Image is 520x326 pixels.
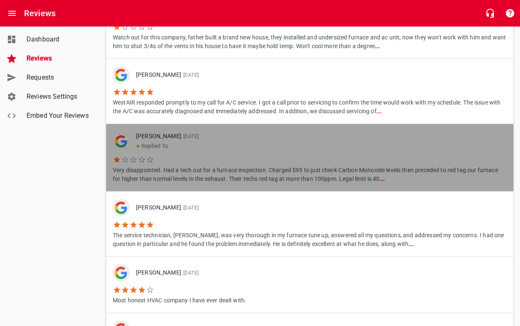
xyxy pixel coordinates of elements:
h6: Reviews [24,7,56,20]
span: [DATE] [181,134,199,139]
b: ... [375,43,380,49]
b: ... [408,241,413,247]
p: [PERSON_NAME] [136,203,500,212]
span: ● [136,142,140,150]
div: Google [113,133,129,150]
div: Google [113,199,129,216]
span: Reviews Settings [27,92,90,102]
a: [PERSON_NAME][DATE]WestAIR responded promptly to my call for A/C service. I got a call prior to s... [106,59,513,124]
span: Requests [27,73,90,83]
p: [PERSON_NAME] [136,71,500,80]
b: ... [377,108,381,114]
img: google-dark.png [113,199,129,216]
span: [DATE] [181,72,199,78]
img: google-dark.png [113,133,129,150]
p: The service technician, [PERSON_NAME], was very thorough in my furnace tune up, answered all my q... [113,229,507,248]
span: Embed Your Reviews [27,111,90,121]
p: WestAIR responded promptly to my call for A/C service. I got a call prior to servicing to confirm... [113,96,507,116]
span: [DATE] [181,205,199,211]
p: [PERSON_NAME] [136,268,240,277]
img: google-dark.png [113,67,129,83]
span: [DATE] [181,270,199,276]
p: [PERSON_NAME] [136,132,500,141]
a: [PERSON_NAME][DATE]●Replied ToVery disappointed. Had a tech out for a furnace inspection. Charged... [106,124,513,191]
span: Dashboard [27,34,90,44]
button: Live Chat [480,3,500,23]
button: Open drawer [2,3,22,23]
span: Reviews [27,54,90,63]
img: google-dark.png [113,265,129,281]
p: Very disappointed. Had a tech out for a furnace inspection. Charged $95 to just check Carbon Mono... [113,164,507,183]
p: Most honest HVAC company I have ever dealt with. [113,294,246,305]
div: Google [113,265,129,281]
a: [PERSON_NAME][DATE]The service technician, [PERSON_NAME], was very thorough in my furnace tune up... [106,192,513,256]
p: Watch out for this company, father built a brand new house, they installed and undersized furnace... [113,31,507,51]
b: ... [380,175,385,182]
a: [PERSON_NAME][DATE]Most honest HVAC company I have ever dealt with. [106,257,513,313]
div: Google [113,67,129,83]
button: Support Portal [500,3,520,23]
p: Replied To [136,141,500,151]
